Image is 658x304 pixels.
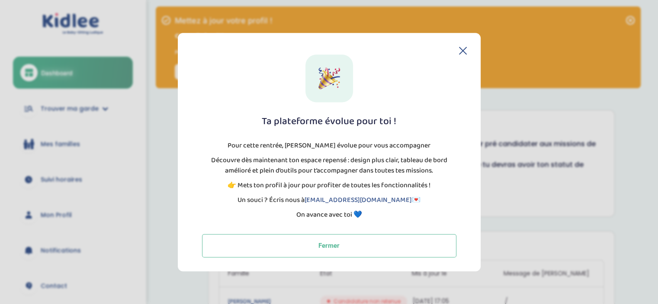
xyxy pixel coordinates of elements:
[238,195,420,205] p: Un souci ? Écris nous à 💌
[296,210,362,220] p: On avance avec toi 💙
[262,116,396,127] h1: Ta plateforme évolue pour toi !
[202,234,456,257] button: Fermer
[228,180,430,191] p: 👉 Mets ton profil à jour pour profiter de toutes les fonctionnalités !
[202,155,456,176] p: Découvre dès maintenant ton espace repensé : design plus clair, tableau de bord amélioré et plein...
[228,141,430,151] p: Pour cette rentrée, [PERSON_NAME] évolue pour vous accompagner
[318,67,340,89] img: New Design Icon
[305,195,412,205] a: [EMAIL_ADDRESS][DOMAIN_NAME]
